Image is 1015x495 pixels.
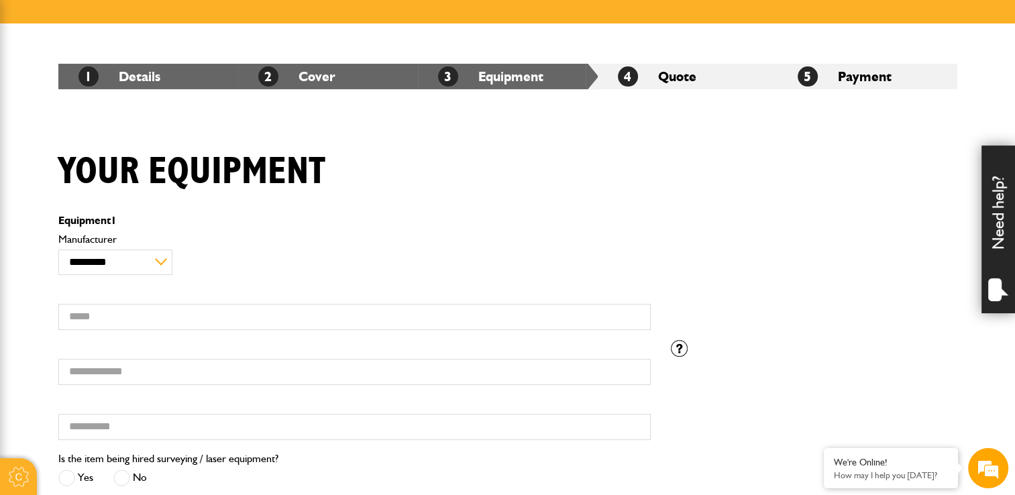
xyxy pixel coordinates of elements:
li: Equipment [418,64,598,89]
label: Yes [58,470,93,486]
label: Manufacturer [58,234,651,245]
li: Payment [778,64,957,89]
label: No [113,470,147,486]
p: How may I help you today? [834,470,948,480]
a: 2Cover [258,68,335,85]
label: Is the item being hired surveying / laser equipment? [58,453,278,464]
h1: Your equipment [58,150,325,195]
span: 5 [798,66,818,87]
div: We're Online! [834,457,948,468]
span: 1 [78,66,99,87]
span: 2 [258,66,278,87]
div: Need help? [981,146,1015,313]
a: 1Details [78,68,160,85]
span: 4 [618,66,638,87]
p: Equipment [58,215,651,226]
span: 1 [111,214,117,227]
li: Quote [598,64,778,89]
span: 3 [438,66,458,87]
